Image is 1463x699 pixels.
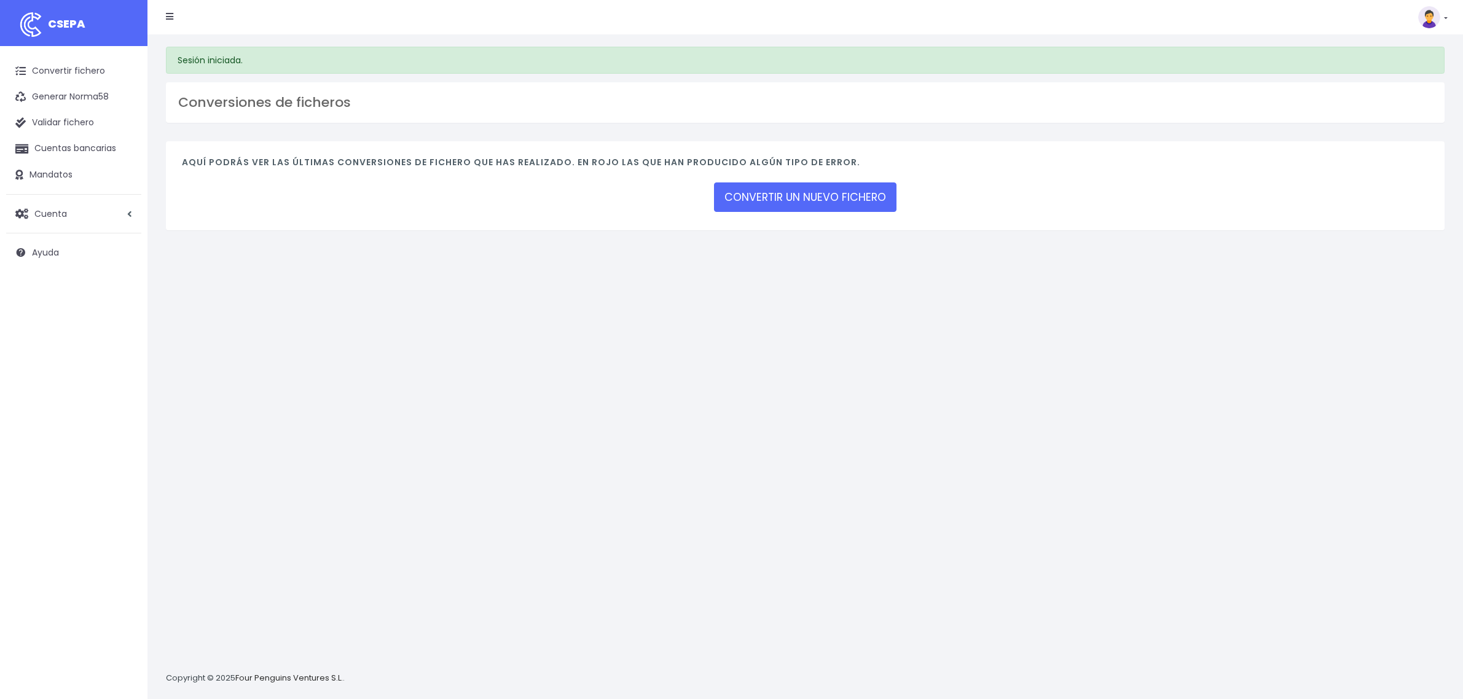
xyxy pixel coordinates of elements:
img: logo [15,9,46,40]
a: Mandatos [6,162,141,188]
span: Cuenta [34,207,67,219]
a: CONVERTIR UN NUEVO FICHERO [714,182,896,212]
a: Generar Norma58 [6,84,141,110]
a: Ayuda [6,240,141,265]
a: Four Penguins Ventures S.L. [235,672,343,684]
img: profile [1418,6,1440,28]
div: Sesión iniciada. [166,47,1445,74]
h3: Conversiones de ficheros [178,95,1432,111]
h4: Aquí podrás ver las últimas conversiones de fichero que has realizado. En rojo las que han produc... [182,157,1429,174]
a: Validar fichero [6,110,141,136]
span: CSEPA [48,16,85,31]
p: Copyright © 2025 . [166,672,345,685]
a: Cuentas bancarias [6,136,141,162]
a: Convertir fichero [6,58,141,84]
span: Ayuda [32,246,59,259]
a: Cuenta [6,201,141,227]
